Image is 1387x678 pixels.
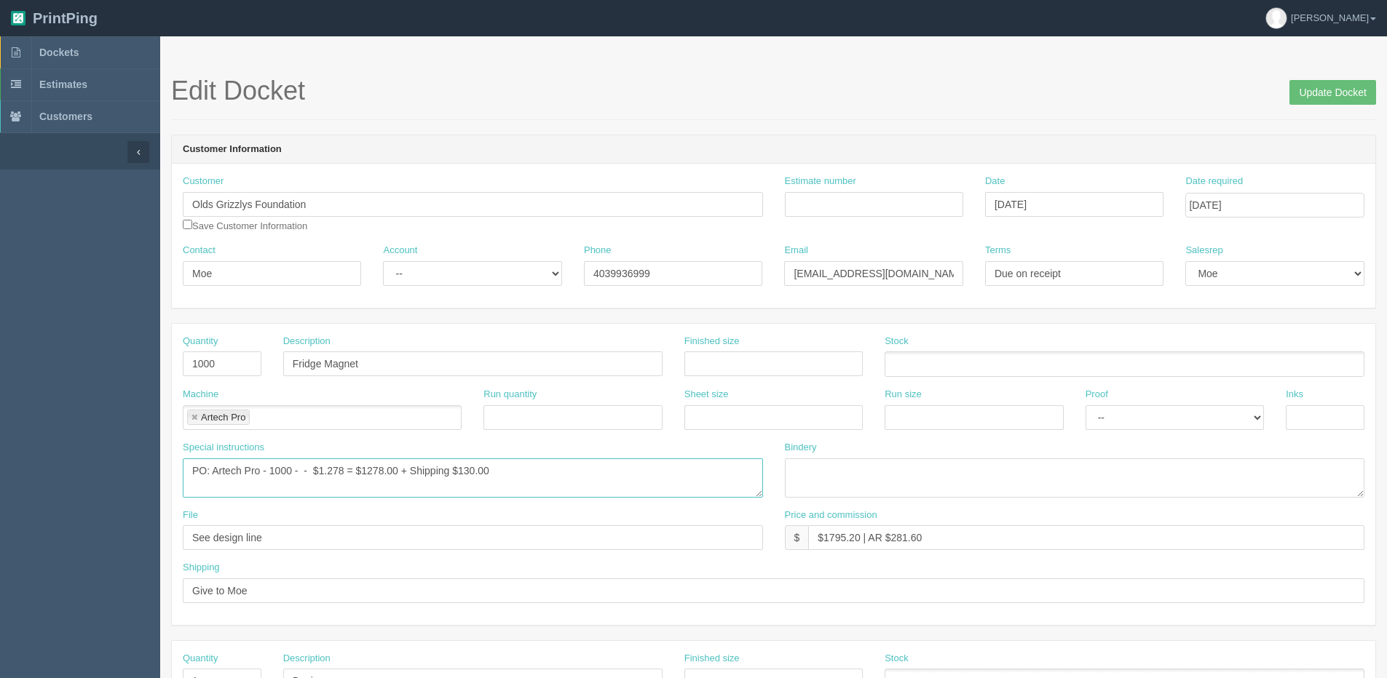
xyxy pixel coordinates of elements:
div: Artech Pro [201,412,245,422]
label: Run quantity [483,388,537,402]
header: Customer Information [172,135,1375,164]
img: avatar_default-7531ab5dedf162e01f1e0bb0964e6a185e93c5c22dfe317fb01d7f8cd2b1632c.jpg [1266,8,1287,28]
label: Sheet size [684,388,729,402]
label: Stock [885,335,909,348]
label: Salesrep [1185,244,1222,258]
label: Account [383,244,417,258]
input: Update Docket [1289,80,1376,105]
h1: Edit Docket [171,76,1376,105]
label: Bindery [785,441,817,455]
label: Date [985,175,1005,188]
label: Finished size [684,652,740,666]
label: Date required [1185,175,1243,188]
label: Customer [183,175,224,188]
textarea: PO: Artech Pro - Quote 205575 1000 - 5.65 x 7.5 .020 Custom Shape Magnets. Four colour process hi... [183,458,763,498]
label: Price and commission [785,509,877,522]
span: Estimates [39,79,87,90]
span: Dockets [39,47,79,58]
img: logo-3e63b451c926e2ac314895c53de4908e5d424f24456219fb08d385ab2e579770.png [11,11,25,25]
label: Description [283,335,331,348]
input: Enter customer name [183,192,763,217]
span: Customers [39,111,92,122]
label: Run size [885,388,922,402]
div: $ [785,525,809,550]
label: Proof [1086,388,1108,402]
label: Contact [183,244,216,258]
label: Stock [885,652,909,666]
label: Finished size [684,335,740,348]
label: Shipping [183,561,220,575]
label: Special instructions [183,441,264,455]
label: Quantity [183,335,218,348]
label: Machine [183,388,218,402]
label: Quantity [183,652,218,666]
div: Save Customer Information [183,175,763,233]
label: Email [784,244,808,258]
label: Inks [1286,388,1303,402]
label: Phone [584,244,612,258]
label: Terms [985,244,1011,258]
label: File [183,509,198,522]
label: Description [283,652,331,666]
label: Estimate number [785,175,856,188]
